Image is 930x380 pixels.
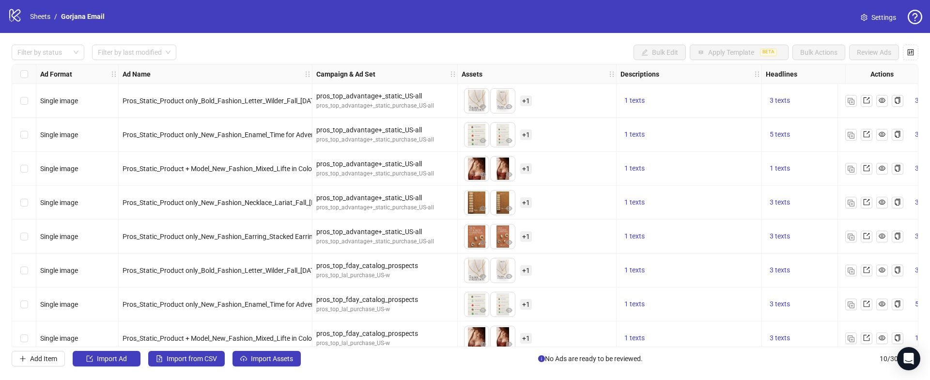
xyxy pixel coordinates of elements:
[480,205,486,212] span: eye
[760,71,767,78] span: holder
[770,300,790,308] span: 3 texts
[12,64,36,84] div: Select all rows
[40,69,72,79] strong: Ad Format
[766,265,794,276] button: 3 texts
[480,307,486,314] span: eye
[316,328,453,339] div: pros_top_fday_catalog_prospects
[480,103,486,110] span: eye
[465,89,489,113] img: Asset 1
[316,294,453,305] div: pros_top_fday_catalog_prospects
[477,339,489,350] button: Preview
[506,307,512,314] span: eye
[465,326,489,350] img: Asset 1
[506,273,512,280] span: eye
[615,71,622,78] span: holder
[316,226,453,237] div: pros_top_advantage+_static_US-all
[849,45,899,60] button: Review Ads
[123,199,329,206] span: Pros_Static_Product only_New_Fashion_Necklace_Lariat_Fall_[DATE]
[477,169,489,181] button: Preview
[863,267,870,273] span: export
[620,163,649,174] button: 1 texts
[766,95,794,107] button: 3 texts
[123,131,363,139] span: Pros_Static_Product only_New_Fashion_Enamel_Time for Adventure_Fall_[DATE]
[848,234,854,240] img: Duplicate
[232,351,301,366] button: Import Assets
[903,45,918,60] button: Configure table settings
[54,11,57,22] li: /
[477,135,489,147] button: Preview
[123,267,320,274] span: Pros_Static_Product only_Bold_Fashion_Letter_Wilder_Fall_[DATE]
[316,135,453,144] div: pros_top_advantage+_static_purchase_US-all
[770,96,790,104] span: 3 texts
[12,220,36,253] div: Select row 5
[879,131,885,138] span: eye
[110,71,117,78] span: holder
[538,353,643,364] span: No Ads are ready to be reviewed.
[848,166,854,173] img: Duplicate
[503,237,515,249] button: Preview
[894,131,901,138] span: copy
[491,258,515,283] img: Asset 2
[503,203,515,215] button: Preview
[97,355,127,363] span: Import Ad
[123,97,320,105] span: Pros_Static_Product only_Bold_Fashion_Letter_Wilder_Fall_[DATE]
[506,205,512,212] span: eye
[879,233,885,239] span: eye
[123,301,363,308] span: Pros_Static_Product only_New_Fashion_Enamel_Time for Adventure_Fall_[DATE]
[520,163,532,174] span: + 1
[897,347,920,370] div: Open Intercom Messenger
[462,69,482,79] strong: Assets
[503,339,515,350] button: Preview
[491,123,515,147] img: Asset 2
[123,334,351,342] span: Pros_Static_Product + Model_New_Fashion_Mixed_Lifte in Color_Fall_[DATE]
[770,164,790,172] span: 1 texts
[40,131,78,139] span: Single image
[251,355,293,363] span: Import Assets
[86,355,93,362] span: import
[503,169,515,181] button: Preview
[480,273,486,280] span: eye
[73,351,140,366] button: Import Ad
[465,190,489,215] img: Asset 1
[19,355,26,362] span: plus
[848,268,854,274] img: Duplicate
[316,91,453,101] div: pros_top_advantage+_static_US-all
[449,71,456,78] span: holder
[506,341,512,348] span: eye
[12,118,36,152] div: Select row 2
[770,130,790,138] span: 5 texts
[620,299,649,310] button: 1 texts
[40,165,78,173] span: Single image
[894,165,901,172] span: copy
[879,165,885,172] span: eye
[690,45,789,60] button: Apply TemplateBETA
[754,71,760,78] span: holder
[156,355,163,362] span: file-excel
[848,132,854,139] img: Duplicate
[59,11,107,22] a: Gorjana Email
[624,96,645,104] span: 1 texts
[12,84,36,118] div: Select row 1
[634,45,686,60] button: Bulk Edit
[624,130,645,138] span: 1 texts
[480,171,486,178] span: eye
[12,321,36,355] div: Select row 8
[894,334,901,341] span: copy
[40,97,78,105] span: Single image
[879,301,885,307] span: eye
[766,163,794,174] button: 1 texts
[491,292,515,317] img: Asset 2
[30,355,57,363] span: Add Item
[491,157,515,181] img: Asset 2
[863,233,870,239] span: export
[863,131,870,138] span: export
[538,355,545,362] span: info-circle
[770,198,790,206] span: 3 texts
[845,332,857,344] button: Duplicate
[845,197,857,208] button: Duplicate
[848,98,854,105] img: Duplicate
[624,266,645,274] span: 1 texts
[316,339,453,348] div: pros_top_lal_purchase_US-w
[28,11,52,22] a: Sheets
[520,299,532,310] span: + 1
